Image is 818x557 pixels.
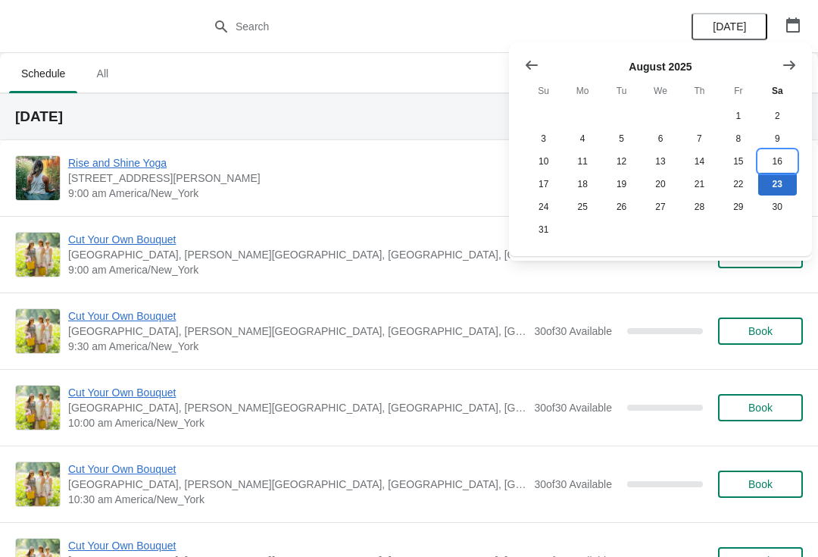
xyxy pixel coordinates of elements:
button: Book [718,471,803,498]
span: 9:30 am America/New_York [68,339,526,354]
button: Friday August 29 2025 [719,196,757,218]
button: Wednesday August 20 2025 [641,173,679,196]
span: 9:00 am America/New_York [68,186,526,201]
button: Sunday August 3 2025 [524,127,563,150]
button: [DATE] [692,13,767,40]
button: Tuesday August 19 2025 [602,173,641,196]
button: Sunday August 10 2025 [524,150,563,173]
button: Today Saturday August 23 2025 [758,173,797,196]
span: 30 of 30 Available [534,402,612,414]
button: Sunday August 17 2025 [524,173,563,196]
th: Tuesday [602,77,641,105]
button: Sunday August 31 2025 [524,218,563,241]
button: Wednesday August 27 2025 [641,196,679,218]
img: Rise and Shine Yoga | 4 Jacobs Lane Norwell, MA 02061 | 9:00 am America/New_York [16,156,60,200]
span: 30 of 30 Available [534,325,612,337]
img: Cut Your Own Bouquet | Cross Street Flower Farm, Jacobs Lane, Norwell, MA, USA | 9:30 am America/... [16,309,60,353]
span: Cut Your Own Bouquet [68,385,526,400]
span: Cut Your Own Bouquet [68,462,526,477]
img: Cut Your Own Bouquet | Cross Street Flower Farm, Jacobs Lane, Norwell, MA, USA | 9:00 am America/... [16,233,60,277]
span: [GEOGRAPHIC_DATA], [PERSON_NAME][GEOGRAPHIC_DATA], [GEOGRAPHIC_DATA], [GEOGRAPHIC_DATA] [68,247,526,262]
button: Show next month, September 2025 [776,52,803,79]
img: Cut Your Own Bouquet | Cross Street Flower Farm, Jacobs Lane, Norwell, MA, USA | 10:30 am America... [16,462,60,506]
button: Monday August 11 2025 [563,150,601,173]
button: Thursday August 14 2025 [680,150,719,173]
span: Cut Your Own Bouquet [68,538,526,553]
button: Tuesday August 5 2025 [602,127,641,150]
button: Friday August 15 2025 [719,150,757,173]
button: Thursday August 7 2025 [680,127,719,150]
th: Monday [563,77,601,105]
button: Book [718,318,803,345]
span: 9:00 am America/New_York [68,262,526,277]
span: Rise and Shine Yoga [68,155,526,171]
th: Saturday [758,77,797,105]
button: Monday August 18 2025 [563,173,601,196]
span: Book [748,402,773,414]
span: 10:30 am America/New_York [68,492,526,507]
span: [GEOGRAPHIC_DATA], [PERSON_NAME][GEOGRAPHIC_DATA], [GEOGRAPHIC_DATA], [GEOGRAPHIC_DATA] [68,477,526,492]
button: Sunday August 24 2025 [524,196,563,218]
button: Tuesday August 12 2025 [602,150,641,173]
span: 30 of 30 Available [534,478,612,490]
button: Book [718,394,803,421]
button: Monday August 4 2025 [563,127,601,150]
span: [GEOGRAPHIC_DATA], [PERSON_NAME][GEOGRAPHIC_DATA], [GEOGRAPHIC_DATA], [GEOGRAPHIC_DATA] [68,324,526,339]
span: 10:00 am America/New_York [68,415,526,430]
button: Wednesday August 13 2025 [641,150,679,173]
button: Tuesday August 26 2025 [602,196,641,218]
button: Monday August 25 2025 [563,196,601,218]
button: Wednesday August 6 2025 [641,127,679,150]
input: Search [235,13,613,40]
button: Saturday August 30 2025 [758,196,797,218]
span: Cut Your Own Bouquet [68,308,526,324]
span: [GEOGRAPHIC_DATA], [PERSON_NAME][GEOGRAPHIC_DATA], [GEOGRAPHIC_DATA], [GEOGRAPHIC_DATA] [68,400,526,415]
button: Saturday August 2 2025 [758,105,797,127]
span: [STREET_ADDRESS][PERSON_NAME] [68,171,526,186]
span: Book [748,325,773,337]
button: Friday August 22 2025 [719,173,757,196]
h2: [DATE] [15,109,803,124]
button: Thursday August 21 2025 [680,173,719,196]
span: Schedule [9,60,77,87]
th: Friday [719,77,757,105]
span: [DATE] [713,20,746,33]
button: Friday August 8 2025 [719,127,757,150]
button: Show previous month, July 2025 [518,52,545,79]
button: Friday August 1 2025 [719,105,757,127]
button: Saturday August 9 2025 [758,127,797,150]
span: Book [748,478,773,490]
span: All [83,60,121,87]
th: Wednesday [641,77,679,105]
button: Saturday August 16 2025 [758,150,797,173]
button: Thursday August 28 2025 [680,196,719,218]
th: Thursday [680,77,719,105]
span: Cut Your Own Bouquet [68,232,526,247]
th: Sunday [524,77,563,105]
img: Cut Your Own Bouquet | Cross Street Flower Farm, Jacobs Lane, Norwell, MA, USA | 10:00 am America... [16,386,60,430]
